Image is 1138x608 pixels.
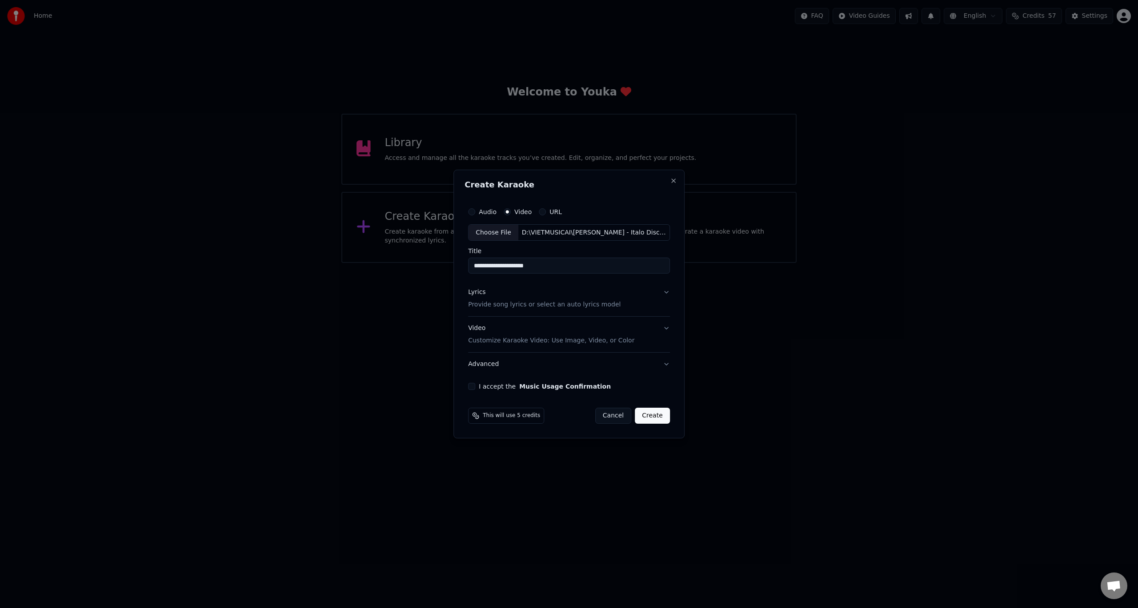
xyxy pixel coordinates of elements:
p: Provide song lyrics or select an auto lyrics model [468,301,621,310]
label: Title [468,248,670,254]
button: Create [635,408,670,424]
h2: Create Karaoke [465,181,673,189]
div: Lyrics [468,288,485,297]
button: Advanced [468,353,670,376]
div: Video [468,324,634,346]
button: Cancel [595,408,631,424]
span: This will use 5 credits [483,412,540,419]
label: Audio [479,209,497,215]
button: VideoCustomize Karaoke Video: Use Image, Video, or Color [468,317,670,353]
div: Choose File [469,225,518,241]
label: Video [514,209,532,215]
div: D:\VIETMUSICAI\[PERSON_NAME] - Italo Disco.mp4 [518,228,669,237]
label: URL [549,209,562,215]
button: LyricsProvide song lyrics or select an auto lyrics model [468,281,670,317]
p: Customize Karaoke Video: Use Image, Video, or Color [468,336,634,345]
button: I accept the [519,383,611,389]
label: I accept the [479,383,611,389]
